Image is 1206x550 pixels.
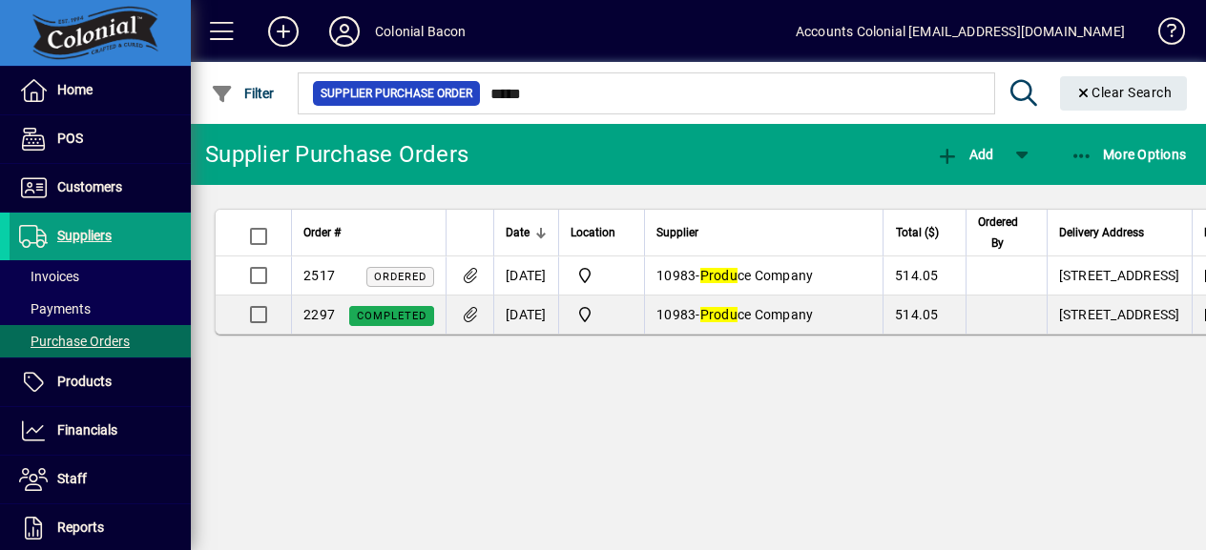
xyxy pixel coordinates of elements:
span: Financials [57,422,117,438]
div: Ordered By [978,212,1035,254]
span: Clear Search [1075,85,1173,100]
div: Supplier Purchase Orders [205,139,468,170]
button: Add [931,137,998,172]
div: Location [571,222,633,243]
span: Suppliers [57,228,112,243]
td: 514.05 [883,295,966,334]
span: Completed [357,310,426,322]
a: Purchase Orders [10,325,191,357]
div: Date [506,222,547,243]
span: More Options [1071,147,1187,162]
div: Colonial Bacon [375,16,466,47]
a: Home [10,67,191,114]
span: ce Company [700,307,814,322]
span: Colonial Bacon [571,303,633,326]
div: Order # [303,222,434,243]
span: Supplier Purchase Order [321,84,472,103]
span: Order # [303,222,341,243]
span: Payments [19,301,91,316]
span: Customers [57,179,122,194]
span: Date [506,222,530,243]
span: Ordered [374,271,426,283]
span: 10983 [656,307,696,322]
span: Products [57,374,112,389]
a: Customers [10,164,191,212]
td: 514.05 [883,256,966,295]
a: Knowledge Base [1144,4,1182,66]
a: Products [10,358,191,406]
td: - [644,256,883,295]
span: Invoices [19,269,79,284]
div: Supplier [656,222,871,243]
span: Ordered By [978,212,1018,254]
span: Total ($) [896,222,939,243]
span: Staff [57,471,87,486]
span: 2297 [303,307,335,322]
button: Add [253,14,314,49]
button: More Options [1066,137,1192,172]
a: Staff [10,456,191,503]
span: Home [57,82,93,97]
span: Add [936,147,993,162]
td: [STREET_ADDRESS] [1047,256,1192,295]
button: Clear [1060,76,1188,111]
a: Financials [10,407,191,455]
td: [STREET_ADDRESS] [1047,295,1192,334]
span: ce Company [700,268,814,283]
a: Invoices [10,260,191,293]
em: Produ [700,307,738,322]
span: Purchase Orders [19,334,130,349]
span: Supplier [656,222,698,243]
em: Produ [700,268,738,283]
div: Accounts Colonial [EMAIL_ADDRESS][DOMAIN_NAME] [796,16,1125,47]
span: Delivery Address [1059,222,1144,243]
td: - [644,295,883,334]
td: [DATE] [493,295,558,334]
span: POS [57,131,83,146]
span: Location [571,222,615,243]
div: Total ($) [895,222,956,243]
td: [DATE] [493,256,558,295]
a: Payments [10,293,191,325]
span: Colonial Bacon [571,264,633,287]
span: Reports [57,519,104,535]
button: Profile [314,14,375,49]
button: Filter [206,76,280,111]
span: Filter [211,86,275,101]
a: POS [10,115,191,163]
span: 2517 [303,268,335,283]
span: 10983 [656,268,696,283]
